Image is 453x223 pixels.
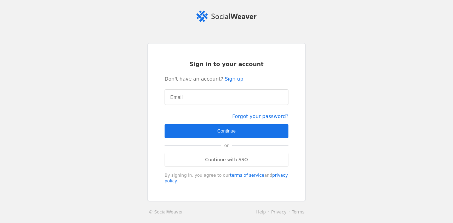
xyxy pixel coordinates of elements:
[165,124,288,138] button: Continue
[165,75,223,82] span: Don't have an account?
[221,139,232,153] span: or
[256,210,266,215] a: Help
[170,93,283,101] input: Email
[217,128,236,135] span: Continue
[232,113,288,119] a: Forgot your password?
[225,75,243,82] a: Sign up
[165,173,288,183] a: privacy policy
[266,209,271,216] li: ·
[170,93,183,101] mat-label: Email
[165,153,288,167] a: Continue with SSO
[271,210,286,215] a: Privacy
[189,60,264,68] span: Sign in to your account
[149,209,183,216] a: © SocialWeaver
[230,173,264,178] a: terms of service
[287,209,292,216] li: ·
[292,210,304,215] a: Terms
[165,172,288,184] div: By signing in, you agree to our and .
